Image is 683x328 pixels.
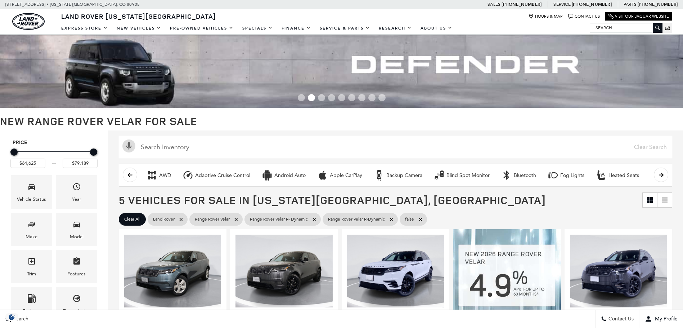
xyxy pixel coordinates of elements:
[63,159,98,168] input: Maximum
[112,22,166,35] a: New Vehicles
[17,195,46,203] div: Vehicle Status
[153,215,175,224] span: Land Rover
[4,313,20,321] img: Opt-Out Icon
[405,215,414,224] span: false
[27,270,36,278] div: Trim
[67,270,86,278] div: Features
[11,250,52,283] div: TrimTrim
[11,175,52,209] div: VehicleVehicle Status
[56,213,97,246] div: ModelModel
[183,170,193,181] div: Adaptive Cruise Control
[328,215,385,224] span: Range Rover Velar R-Dynamic
[90,149,97,156] div: Maximum Price
[12,13,45,30] a: land-rover
[318,94,325,101] span: Go to slide 3
[608,14,669,19] a: Visit Our Jaguar Website
[277,22,315,35] a: Finance
[570,235,667,307] img: 2025 Land Rover Range Rover Velar Dynamic SE
[529,14,563,19] a: Hours & Map
[347,235,444,307] img: 2025 Land Rover Range Rover Velar Dynamic SE
[195,172,250,179] div: Adaptive Cruise Control
[416,22,457,35] a: About Us
[72,255,81,270] span: Features
[57,22,112,35] a: EXPRESS STORE
[72,195,81,203] div: Year
[308,94,315,101] span: Go to slide 2
[11,287,52,320] div: FueltypeFueltype
[548,170,558,181] div: Fog Lights
[553,2,570,7] span: Service
[592,168,643,183] button: Heated SeatsHeated Seats
[368,94,376,101] span: Go to slide 8
[27,181,36,195] span: Vehicle
[250,215,308,224] span: Range Rover Velar R- Dynamic
[5,2,140,7] a: [STREET_ADDRESS] • [US_STATE][GEOGRAPHIC_DATA], CO 80905
[124,215,140,224] span: Clear All
[544,168,588,183] button: Fog LightsFog Lights
[608,172,639,179] div: Heated Seats
[10,149,18,156] div: Minimum Price
[313,168,366,183] button: Apple CarPlayApple CarPlay
[12,13,45,30] img: Land Rover
[370,168,426,183] button: Backup CameraBackup Camera
[11,213,52,246] div: MakeMake
[57,22,457,35] nav: Main Navigation
[23,307,41,315] div: Fueltype
[487,2,500,7] span: Sales
[27,255,36,270] span: Trim
[119,192,546,207] span: 5 Vehicles for Sale in [US_STATE][GEOGRAPHIC_DATA], [GEOGRAPHIC_DATA]
[123,168,137,182] button: scroll left
[143,168,175,183] button: AWDAWD
[72,181,81,195] span: Year
[63,307,90,315] div: Transmission
[61,12,216,21] span: Land Rover [US_STATE][GEOGRAPHIC_DATA]
[10,159,45,168] input: Minimum
[386,172,422,179] div: Backup Camera
[596,170,607,181] div: Heated Seats
[238,22,277,35] a: Specials
[497,168,540,183] button: BluetoothBluetooth
[328,94,335,101] span: Go to slide 4
[378,94,386,101] span: Go to slide 9
[56,175,97,209] div: YearYear
[590,23,662,32] input: Search
[446,172,490,179] div: Blind Spot Monitor
[72,218,81,233] span: Model
[26,233,37,241] div: Make
[10,146,98,168] div: Price
[119,136,672,158] input: Search Inventory
[159,172,171,179] div: AWD
[317,170,328,181] div: Apple CarPlay
[56,250,97,283] div: FeaturesFeatures
[27,218,36,233] span: Make
[27,292,36,307] span: Fueltype
[315,22,374,35] a: Service & Parts
[195,215,230,224] span: Range Rover Velar
[13,139,95,146] h5: Price
[607,316,634,322] span: Contact Us
[374,22,416,35] a: Research
[330,172,362,179] div: Apple CarPlay
[262,170,273,181] div: Android Auto
[72,292,81,307] span: Transmission
[56,287,97,320] div: TransmissionTransmission
[122,139,135,152] svg: Click to toggle on voice search
[338,94,345,101] span: Go to slide 5
[572,1,612,7] a: [PHONE_NUMBER]
[274,172,306,179] div: Android Auto
[638,1,678,7] a: [PHONE_NUMBER]
[568,14,600,19] a: Contact Us
[639,310,683,328] button: Open user profile menu
[514,172,536,179] div: Bluetooth
[147,170,157,181] div: AWD
[179,168,254,183] button: Adaptive Cruise ControlAdaptive Cruise Control
[57,12,220,21] a: Land Rover [US_STATE][GEOGRAPHIC_DATA]
[235,235,332,307] img: 2026 Land Rover Range Rover Velar S
[502,1,542,7] a: [PHONE_NUMBER]
[374,170,385,181] div: Backup Camera
[4,313,20,321] section: Click to Open Cookie Consent Modal
[348,94,355,101] span: Go to slide 6
[298,94,305,101] span: Go to slide 1
[70,233,84,241] div: Model
[430,168,494,183] button: Blind Spot MonitorBlind Spot Monitor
